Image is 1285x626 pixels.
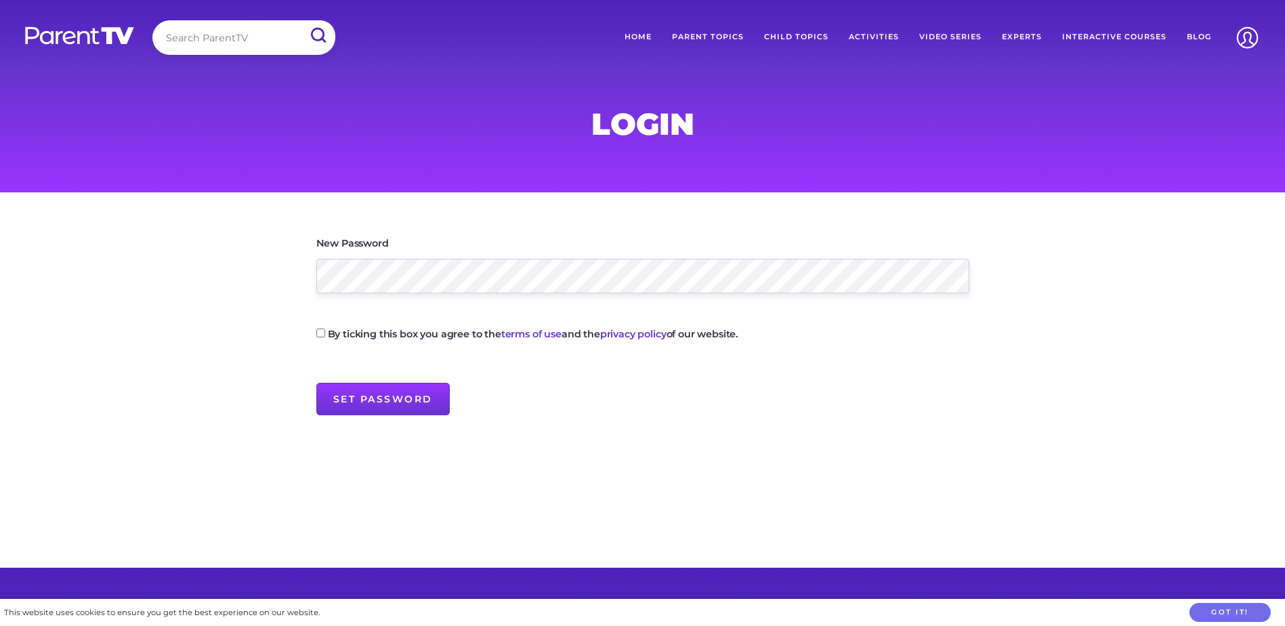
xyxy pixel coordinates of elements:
[1052,20,1177,54] a: Interactive Courses
[4,606,320,620] div: This website uses cookies to ensure you get the best experience on our website.
[909,20,992,54] a: Video Series
[614,20,662,54] a: Home
[501,328,562,340] a: terms of use
[300,20,335,51] input: Submit
[1230,20,1265,55] img: Account
[754,20,839,54] a: Child Topics
[1177,20,1221,54] a: Blog
[24,26,135,45] img: parenttv-logo-white.4c85aaf.svg
[316,383,450,415] input: Set Password
[662,20,754,54] a: Parent Topics
[316,238,389,248] label: New Password
[600,328,667,340] a: privacy policy
[328,329,739,339] label: By ticking this box you agree to the and the of our website.
[1189,603,1271,623] button: Got it!
[839,20,909,54] a: Activities
[992,20,1052,54] a: Experts
[152,20,335,55] input: Search ParentTV
[316,110,969,138] h1: Login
